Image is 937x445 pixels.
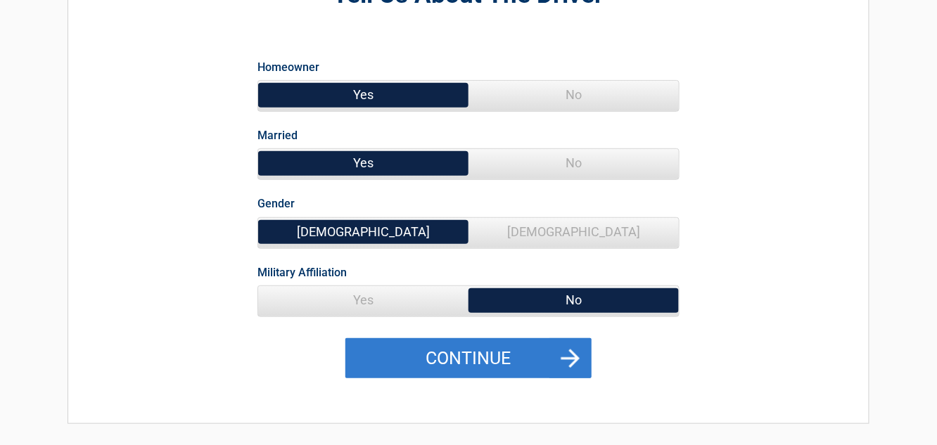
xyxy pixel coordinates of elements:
[257,194,295,213] label: Gender
[258,218,468,246] span: [DEMOGRAPHIC_DATA]
[345,338,592,379] button: Continue
[257,126,298,145] label: Married
[258,81,468,109] span: Yes
[468,149,679,177] span: No
[258,149,468,177] span: Yes
[257,263,347,282] label: Military Affiliation
[468,218,679,246] span: [DEMOGRAPHIC_DATA]
[468,286,679,314] span: No
[257,58,319,77] label: Homeowner
[258,286,468,314] span: Yes
[468,81,679,109] span: No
